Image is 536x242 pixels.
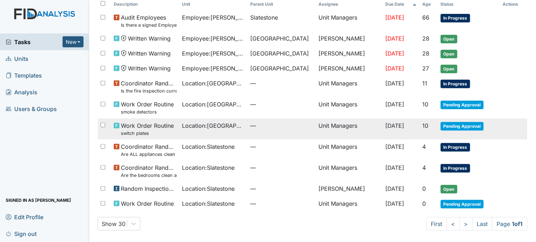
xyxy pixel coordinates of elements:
[251,100,313,109] span: —
[182,64,245,73] span: Employee : [PERSON_NAME][GEOGRAPHIC_DATA]
[101,1,105,6] input: Toggle All Rows Selected
[447,217,460,231] a: <
[121,79,176,94] span: Coordinator Random Is the fire inspection current (from the Fire Marshall)?
[251,34,309,43] span: [GEOGRAPHIC_DATA]
[121,142,176,158] span: Coordinator Random Are ALL appliances clean and working properly?
[492,217,527,231] span: Page
[251,13,278,22] span: Slatestone
[63,36,84,47] button: New
[182,100,245,109] span: Location : [GEOGRAPHIC_DATA]
[121,172,176,179] small: Are the bedrooms clean and in good repair?
[182,49,245,58] span: Employee : [PERSON_NAME]
[441,164,470,173] span: In Progress
[441,14,470,22] span: In Progress
[423,35,430,42] span: 28
[472,217,493,231] a: Last
[121,121,174,137] span: Work Order Routine switch plates
[121,199,174,208] span: Work Order Routine
[121,100,174,115] span: Work Order Routine smoke detectors
[316,46,383,61] td: [PERSON_NAME]
[441,101,484,109] span: Pending Approval
[182,199,235,208] span: Location : Slatestone
[121,13,176,28] span: Audit Employees Is there a signed Employee Job Description in the file for the employee's current...
[441,185,457,194] span: Open
[423,200,426,207] span: 0
[441,200,484,209] span: Pending Approval
[441,35,457,43] span: Open
[316,10,383,31] td: Unit Managers
[251,64,309,73] span: [GEOGRAPHIC_DATA]
[441,80,470,88] span: In Progress
[423,164,426,171] span: 4
[441,143,470,152] span: In Progress
[6,38,63,46] a: Tasks
[427,217,527,231] nav: task-pagination
[441,50,457,58] span: Open
[251,184,313,193] span: —
[121,184,176,193] span: Random Inspection for AM
[386,185,404,192] span: [DATE]
[316,31,383,46] td: [PERSON_NAME]
[427,217,447,231] a: First
[386,122,404,129] span: [DATE]
[182,13,245,22] span: Employee : [PERSON_NAME]
[386,164,404,171] span: [DATE]
[6,70,42,81] span: Templates
[316,181,383,196] td: [PERSON_NAME]
[441,65,457,73] span: Open
[423,101,429,108] span: 10
[6,103,57,114] span: Users & Groups
[128,64,171,73] span: Written Warning
[102,220,125,228] div: Show 30
[386,35,404,42] span: [DATE]
[386,143,404,150] span: [DATE]
[316,97,383,118] td: Unit Managers
[386,14,404,21] span: [DATE]
[182,142,235,151] span: Location : Slatestone
[316,119,383,140] td: Unit Managers
[423,185,426,192] span: 0
[121,22,176,28] small: Is there a signed Employee Job Description in the file for the employee's current position?
[6,86,37,98] span: Analysis
[182,121,245,130] span: Location : [GEOGRAPHIC_DATA]
[386,50,404,57] span: [DATE]
[182,79,245,88] span: Location : [GEOGRAPHIC_DATA]
[6,228,37,239] span: Sign out
[121,130,174,137] small: switch plates
[316,61,383,76] td: [PERSON_NAME]
[182,163,235,172] span: Location : Slatestone
[251,79,313,88] span: —
[182,184,235,193] span: Location : Slatestone
[512,220,523,227] strong: 1 of 1
[316,76,383,97] td: Unit Managers
[423,14,430,21] span: 66
[121,163,176,179] span: Coordinator Random Are the bedrooms clean and in good repair?
[128,34,171,43] span: Written Warning
[6,53,28,64] span: Units
[182,34,245,43] span: Employee : [PERSON_NAME]
[386,65,404,72] span: [DATE]
[121,151,176,158] small: Are ALL appliances clean and working properly?
[6,195,71,206] span: Signed in as [PERSON_NAME]
[121,88,176,94] small: Is the fire inspection current (from the Fire [PERSON_NAME])?
[386,200,404,207] span: [DATE]
[121,109,174,115] small: smoke detectors
[316,196,383,211] td: Unit Managers
[386,101,404,108] span: [DATE]
[251,163,313,172] span: —
[441,122,484,131] span: Pending Approval
[251,142,313,151] span: —
[460,217,473,231] a: >
[6,211,43,222] span: Edit Profile
[251,49,309,58] span: [GEOGRAPHIC_DATA]
[316,161,383,181] td: Unit Managers
[423,122,429,129] span: 10
[423,80,428,87] span: 11
[423,50,430,57] span: 28
[251,199,313,208] span: —
[128,49,171,58] span: Written Warning
[316,140,383,161] td: Unit Managers
[386,80,404,87] span: [DATE]
[423,143,426,150] span: 4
